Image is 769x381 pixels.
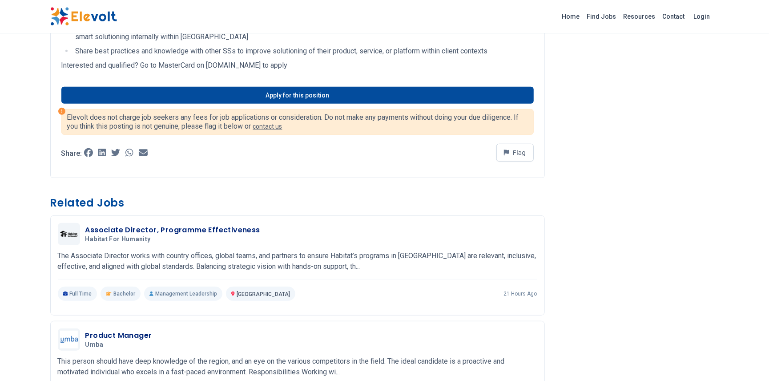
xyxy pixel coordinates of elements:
[584,9,620,24] a: Find Jobs
[60,231,78,237] img: Habitat for Humanity
[725,338,769,381] iframe: Chat Widget
[61,60,534,71] p: Interested and qualified? Go to MasterCard on [DOMAIN_NAME] to apply
[688,8,716,25] a: Login
[58,251,537,272] p: The Associate Director works with country offices, global teams, and partners to ensure Habitat’s...
[85,341,103,349] span: Umba
[85,225,260,235] h3: Associate Director, Programme Effectiveness
[61,150,82,157] p: Share:
[60,331,78,349] img: Umba
[58,223,537,301] a: Habitat for HumanityAssociate Director, Programme EffectivenessHabitat for HumanityThe Associate ...
[237,291,290,297] span: [GEOGRAPHIC_DATA]
[496,144,534,162] button: Flag
[144,287,222,301] p: Management Leadership
[504,290,537,297] p: 21 hours ago
[73,46,534,57] li: Share best practices and knowledge with other SSs to improve solutioning of their product, servic...
[58,287,97,301] p: Full Time
[61,87,534,104] a: Apply for this position
[58,356,537,377] p: This person should have deep knowledge of the region, and an eye on the various competitors in th...
[85,330,152,341] h3: Product Manager
[67,113,528,131] p: Elevolt does not charge job seekers any fees for job applications or consideration. Do not make a...
[50,196,545,210] h3: Related Jobs
[620,9,659,24] a: Resources
[50,7,117,26] img: Elevolt
[253,123,282,130] a: contact us
[85,235,151,243] span: Habitat for Humanity
[113,290,135,297] span: Bachelor
[559,9,584,24] a: Home
[659,9,688,24] a: Contact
